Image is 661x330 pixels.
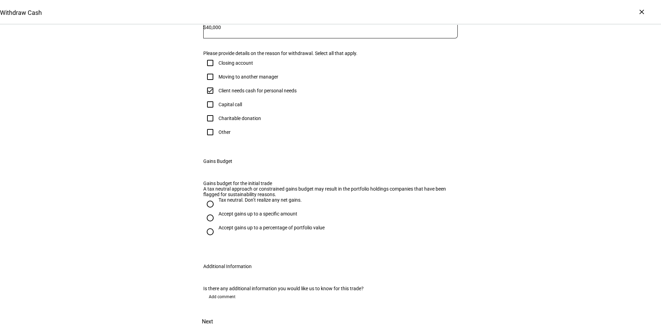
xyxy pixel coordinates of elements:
div: Capital call [218,102,242,107]
div: Closing account [218,60,253,66]
button: Add comment [203,291,241,302]
div: Accept gains up to a specific amount [218,211,297,217]
span: $ [203,25,206,30]
button: Next [192,313,223,330]
div: Please provide details on the reason for withdrawal. Select all that apply. [203,51,458,56]
span: Next [202,313,213,330]
div: Charitable donation [218,116,261,121]
div: Client needs cash for personal needs [218,88,297,93]
div: Accept gains up to a percentage of portfolio value [218,225,325,230]
div: Tax neutral. Don’t realize any net gains. [218,197,302,203]
div: × [636,6,647,17]
div: Gains budget for the initial trade [203,181,458,186]
div: Is there any additional information you would like us to know for this trade? [203,286,458,291]
div: A tax neutral approach or constrained gains budget may result in the portfolio holdings companies... [203,186,458,197]
div: Gains Budget [203,158,232,164]
div: Other [218,129,231,135]
div: Additional Information [203,264,252,269]
span: Add comment [209,291,235,302]
div: Moving to another manager [218,74,278,80]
